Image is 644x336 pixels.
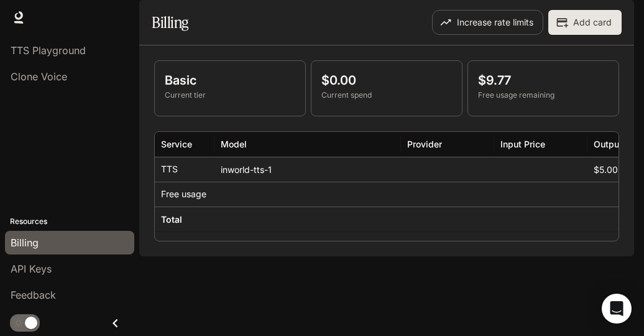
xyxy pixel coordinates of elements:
[161,163,178,175] p: TTS
[161,139,192,149] div: Service
[214,157,401,182] div: inworld-tts-1
[321,71,452,90] p: $0.00
[548,10,622,35] button: Add card
[161,213,182,226] h6: Total
[321,90,452,101] p: Current spend
[602,294,632,324] div: Open Intercom Messenger
[152,10,188,35] h1: Billing
[165,71,295,90] p: Basic
[407,139,442,149] div: Provider
[165,90,295,101] p: Current tier
[478,71,609,90] p: $9.77
[432,10,543,35] button: Increase rate limits
[478,90,609,101] p: Free usage remaining
[500,139,545,149] div: Input Price
[221,139,247,149] div: Model
[161,188,206,200] p: Free usage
